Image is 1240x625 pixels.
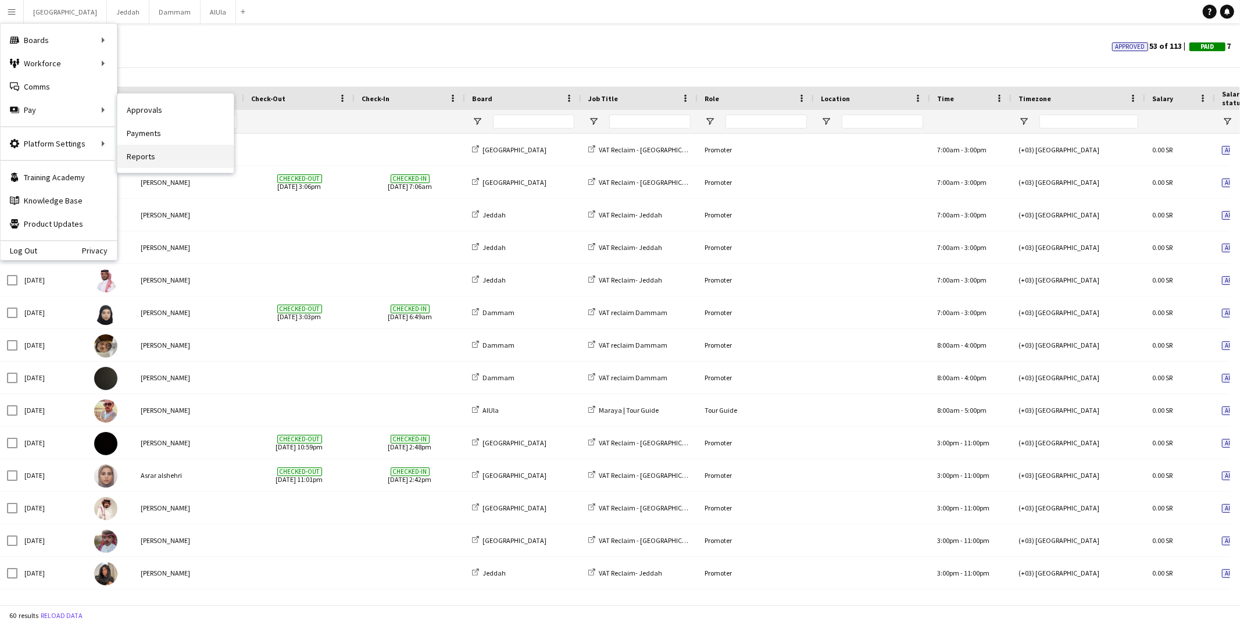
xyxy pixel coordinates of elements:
[134,427,244,459] div: [PERSON_NAME]
[17,264,87,296] div: [DATE]
[472,308,514,317] a: Dammam
[1,52,117,75] div: Workforce
[698,329,814,361] div: Promoter
[1152,569,1173,577] span: 0.00 SR
[1152,276,1173,284] span: 0.00 SR
[588,308,667,317] a: VAT reclaim Dammam
[961,145,963,154] span: -
[483,569,506,577] span: Jeddah
[201,1,236,23] button: AlUla
[964,341,987,349] span: 4:00pm
[1,212,117,235] a: Product Updates
[698,231,814,263] div: Promoter
[821,116,831,127] button: Open Filter Menu
[1012,231,1145,263] div: (+03) [GEOGRAPHIC_DATA]
[251,297,348,328] span: [DATE] 3:03pm
[483,178,546,187] span: [GEOGRAPHIC_DATA]
[94,334,117,358] img: Abdullah Alfadhel
[277,467,322,476] span: Checked-out
[1012,166,1145,198] div: (+03) [GEOGRAPHIC_DATA]
[362,459,458,491] span: [DATE] 2:42pm
[937,94,954,103] span: Time
[1201,43,1214,51] span: Paid
[964,178,987,187] span: 3:00pm
[1,246,37,255] a: Log Out
[277,174,322,183] span: Checked-out
[483,243,506,252] span: Jeddah
[472,569,506,577] a: Jeddah
[17,590,87,622] div: [DATE]
[705,116,715,127] button: Open Filter Menu
[134,264,244,296] div: [PERSON_NAME]
[472,243,506,252] a: Jeddah
[964,243,987,252] span: 3:00pm
[964,569,989,577] span: 11:00pm
[362,166,458,198] span: [DATE] 7:06am
[17,329,87,361] div: [DATE]
[134,557,244,589] div: [PERSON_NAME]
[472,210,506,219] a: Jeddah
[391,305,430,313] span: Checked-in
[1152,341,1173,349] span: 0.00 SR
[17,427,87,459] div: [DATE]
[251,166,348,198] span: [DATE] 3:06pm
[961,178,963,187] span: -
[24,1,107,23] button: [GEOGRAPHIC_DATA]
[134,329,244,361] div: [PERSON_NAME]
[1152,373,1173,382] span: 0.00 SR
[1,166,117,189] a: Training Academy
[277,435,322,444] span: Checked-out
[94,432,117,455] img: Ebtisam Alhunaini
[937,471,959,480] span: 3:00pm
[1152,210,1173,219] span: 0.00 SR
[483,471,546,480] span: [GEOGRAPHIC_DATA]
[251,94,285,103] span: Check-Out
[134,199,244,231] div: [PERSON_NAME]
[483,210,506,219] span: Jeddah
[1012,394,1145,426] div: (+03) [GEOGRAPHIC_DATA]
[1152,438,1173,447] span: 0.00 SR
[698,199,814,231] div: Promoter
[698,459,814,491] div: Promoter
[17,297,87,328] div: [DATE]
[134,166,244,198] div: [PERSON_NAME]
[937,243,960,252] span: 7:00am
[588,341,667,349] a: VAT reclaim Dammam
[961,210,963,219] span: -
[599,210,662,219] span: VAT Reclaim- Jeddah
[961,243,963,252] span: -
[1012,590,1145,622] div: (+03) [GEOGRAPHIC_DATA]
[472,145,546,154] a: [GEOGRAPHIC_DATA]
[599,503,704,512] span: VAT Reclaim - [GEOGRAPHIC_DATA]
[937,438,959,447] span: 3:00pm
[705,94,719,103] span: Role
[472,341,514,349] a: Dammam
[961,341,963,349] span: -
[472,94,492,103] span: Board
[134,590,244,622] div: [PERSON_NAME]
[960,503,963,512] span: -
[483,276,506,284] span: Jeddah
[821,94,850,103] span: Location
[961,276,963,284] span: -
[964,276,987,284] span: 3:00pm
[588,569,662,577] a: VAT Reclaim- Jeddah
[1,132,117,155] div: Platform Settings
[391,174,430,183] span: Checked-in
[588,116,599,127] button: Open Filter Menu
[1012,492,1145,524] div: (+03) [GEOGRAPHIC_DATA]
[588,406,659,415] a: Maraya | Tour Guide
[1012,297,1145,328] div: (+03) [GEOGRAPHIC_DATA]
[937,406,960,415] span: 8:00am
[937,341,960,349] span: 8:00am
[483,373,514,382] span: Dammam
[472,276,506,284] a: Jeddah
[964,373,987,382] span: 4:00pm
[961,308,963,317] span: -
[483,145,546,154] span: [GEOGRAPHIC_DATA]
[472,178,546,187] a: [GEOGRAPHIC_DATA]
[362,297,458,328] span: [DATE] 6:49am
[588,373,667,382] a: VAT reclaim Dammam
[1189,41,1231,51] span: 7
[588,94,618,103] span: Job Title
